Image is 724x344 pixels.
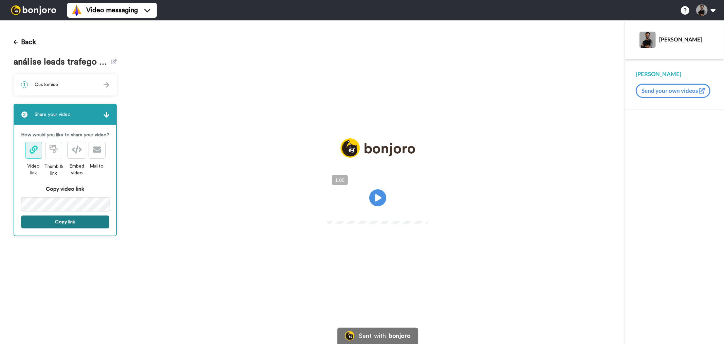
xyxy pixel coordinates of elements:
div: Mailto: [89,163,106,170]
button: Send your own videos [636,84,710,98]
button: Back [14,34,36,50]
div: Thumb & link [42,163,65,177]
span: 2 [21,111,28,118]
span: Video messaging [86,5,138,15]
div: bonjoro [389,333,411,339]
a: Bonjoro LogoSent withbonjoro [337,328,418,344]
span: Share your video [35,111,71,118]
div: Embed video [65,163,89,176]
img: bj-logo-header-white.svg [8,5,59,15]
img: vm-color.svg [71,5,82,16]
span: 1 [21,81,28,88]
div: 1Customise [14,74,117,96]
img: Profile Image [639,32,656,48]
p: How would you like to share your video? [21,132,109,138]
img: Bonjoro Logo [345,331,354,341]
img: logo_full.png [340,138,415,158]
div: Sent with [359,333,386,339]
div: [PERSON_NAME] [636,70,713,78]
span: Customise [35,81,58,88]
div: [PERSON_NAME] [659,36,713,42]
span: análise leads trafego pago semana 08/09 [14,57,111,67]
div: Copy video link [21,185,109,193]
img: arrow.svg [104,112,109,118]
div: Video link [25,163,42,176]
img: arrow.svg [104,82,109,88]
img: Full screen [416,208,423,215]
button: Copy link [21,216,109,228]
